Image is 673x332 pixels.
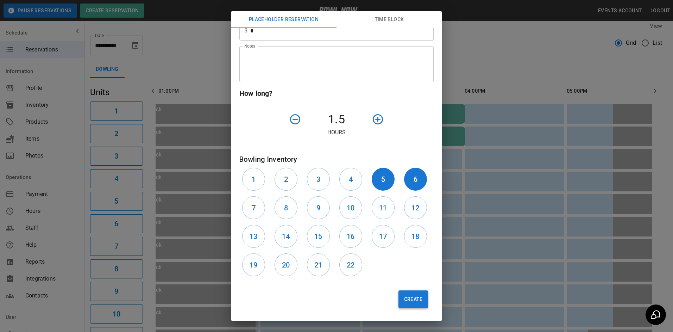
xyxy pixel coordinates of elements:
button: 5 [372,168,395,191]
p: Hours [239,128,434,137]
button: 7 [242,196,265,219]
button: 8 [275,196,297,219]
button: 11 [372,196,395,219]
h6: 21 [314,259,322,271]
h6: 9 [316,202,320,214]
h6: Bowling Inventory [239,154,434,165]
button: 1 [242,168,265,191]
h6: 12 [411,202,419,214]
h6: 13 [250,231,257,242]
h6: 5 [381,174,385,185]
button: 4 [339,168,362,191]
button: 6 [404,168,427,191]
h6: How long? [239,88,434,99]
h6: 16 [347,231,354,242]
button: 15 [307,225,330,248]
h6: 7 [252,202,256,214]
h6: 3 [316,174,320,185]
h6: 14 [282,231,290,242]
button: 20 [275,253,297,276]
button: 10 [339,196,362,219]
h4: 1.5 [304,112,369,127]
h6: 22 [347,259,354,271]
h6: 18 [411,231,419,242]
button: 19 [242,253,265,276]
button: Placeholder Reservation [231,11,336,28]
h6: 20 [282,259,290,271]
h6: 15 [314,231,322,242]
button: 17 [372,225,395,248]
button: Create [398,290,428,308]
h6: 10 [347,202,354,214]
button: 14 [275,225,297,248]
button: 2 [275,168,297,191]
button: 21 [307,253,330,276]
h6: 2 [284,174,288,185]
p: $ [244,26,247,35]
h6: 4 [349,174,353,185]
h6: 8 [284,202,288,214]
h6: 6 [414,174,417,185]
h6: 17 [379,231,387,242]
h6: 11 [379,202,387,214]
button: 3 [307,168,330,191]
h6: 1 [252,174,256,185]
button: 12 [404,196,427,219]
button: 13 [242,225,265,248]
h6: 19 [250,259,257,271]
button: 18 [404,225,427,248]
button: Time Block [336,11,442,28]
button: 16 [339,225,362,248]
button: 9 [307,196,330,219]
button: 22 [339,253,362,276]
